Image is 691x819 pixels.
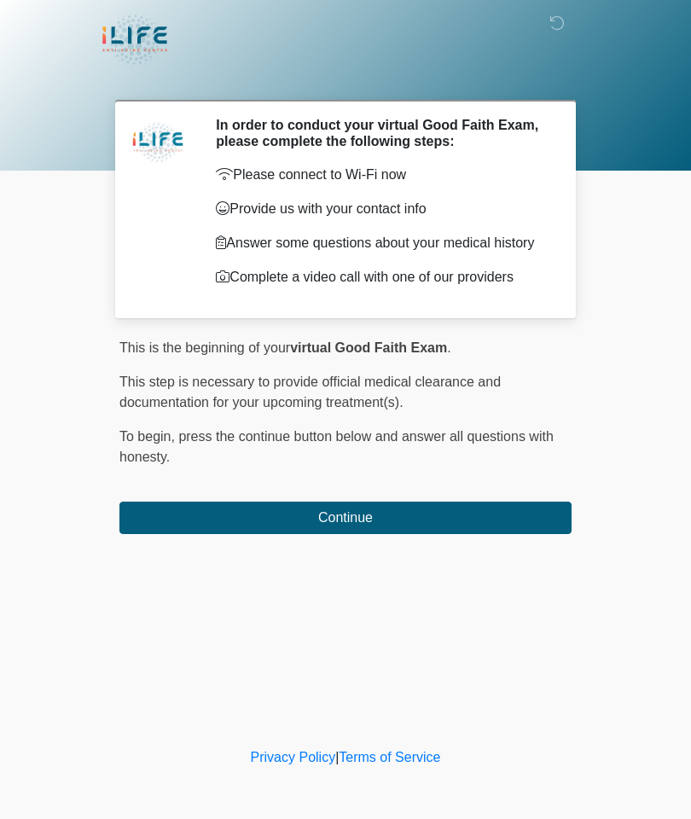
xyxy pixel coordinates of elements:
[132,117,183,168] img: Agent Avatar
[119,340,290,355] span: This is the beginning of your
[119,429,178,444] span: To begin,
[119,429,554,464] span: press the continue button below and answer all questions with honesty.
[216,165,546,185] p: Please connect to Wi-Fi now
[216,117,546,149] h2: In order to conduct your virtual Good Faith Exam, please complete the following steps:
[119,502,572,534] button: Continue
[216,267,546,288] p: Complete a video call with one of our providers
[251,750,336,764] a: Privacy Policy
[447,340,450,355] span: .
[102,13,167,67] img: iLIFE Anti-Aging Center Logo
[290,340,447,355] strong: virtual Good Faith Exam
[339,750,440,764] a: Terms of Service
[335,750,339,764] a: |
[216,199,546,219] p: Provide us with your contact info
[216,233,546,253] p: Answer some questions about your medical history
[119,375,501,409] span: This step is necessary to provide official medical clearance and documentation for your upcoming ...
